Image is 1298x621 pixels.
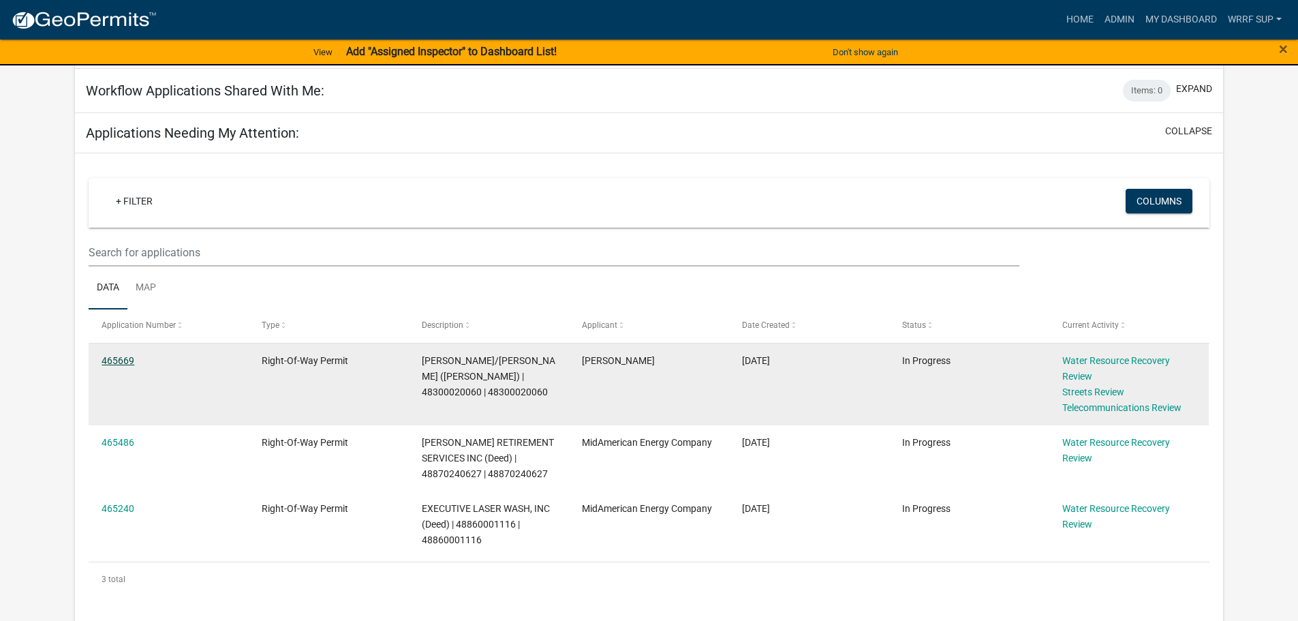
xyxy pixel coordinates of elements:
[409,309,569,342] datatable-header-cell: Description
[89,309,249,342] datatable-header-cell: Application Number
[1062,387,1124,397] a: Streets Review
[1062,320,1119,330] span: Current Activity
[102,355,134,366] a: 465669
[1126,189,1192,213] button: Columns
[1099,7,1140,33] a: Admin
[102,320,176,330] span: Application Number
[888,309,1049,342] datatable-header-cell: Status
[902,355,951,366] span: In Progress
[422,355,555,397] span: ANDREWS, FRANKLYN/KIMBERLEE J (Deed) | 48300020060 | 48300020060
[89,267,127,310] a: Data
[729,309,889,342] datatable-header-cell: Date Created
[1062,355,1170,382] a: Water Resource Recovery Review
[742,320,790,330] span: Date Created
[1279,41,1288,57] button: Close
[1123,80,1171,102] div: Items: 0
[827,41,903,63] button: Don't show again
[127,267,164,310] a: Map
[422,503,550,545] span: EXECUTIVE LASER WASH, INC (Deed) | 48860001116 | 48860001116
[102,503,134,514] a: 465240
[86,125,299,141] h5: Applications Needing My Attention:
[1176,82,1212,96] button: expand
[902,437,951,448] span: In Progress
[902,503,951,514] span: In Progress
[582,320,617,330] span: Applicant
[902,320,926,330] span: Status
[1140,7,1222,33] a: My Dashboard
[1062,437,1170,464] a: Water Resource Recovery Review
[582,355,655,366] span: Craig Smith
[582,437,712,448] span: MidAmerican Energy Company
[569,309,729,342] datatable-header-cell: Applicant
[1061,7,1099,33] a: Home
[742,437,770,448] span: 08/18/2025
[249,309,409,342] datatable-header-cell: Type
[262,503,348,514] span: Right-Of-Way Permit
[1062,402,1181,413] a: Telecommunications Review
[1049,309,1209,342] datatable-header-cell: Current Activity
[742,503,770,514] span: 08/18/2025
[1165,124,1212,138] button: collapse
[1279,40,1288,59] span: ×
[105,189,164,213] a: + Filter
[422,320,463,330] span: Description
[1062,503,1170,530] a: Water Resource Recovery Review
[582,503,712,514] span: MidAmerican Energy Company
[89,239,1019,267] input: Search for applications
[75,153,1223,610] div: collapse
[262,437,348,448] span: Right-Of-Way Permit
[742,355,770,366] span: 08/18/2025
[422,437,554,479] span: WESLEY RETIREMENT SERVICES INC (Deed) | 48870240627 | 48870240627
[102,437,134,448] a: 465486
[308,41,338,63] a: View
[89,562,1209,596] div: 3 total
[86,82,324,99] h5: Workflow Applications Shared With Me:
[1222,7,1287,33] a: WRRF Sup
[346,45,557,58] strong: Add "Assigned Inspector" to Dashboard List!
[262,320,279,330] span: Type
[262,355,348,366] span: Right-Of-Way Permit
